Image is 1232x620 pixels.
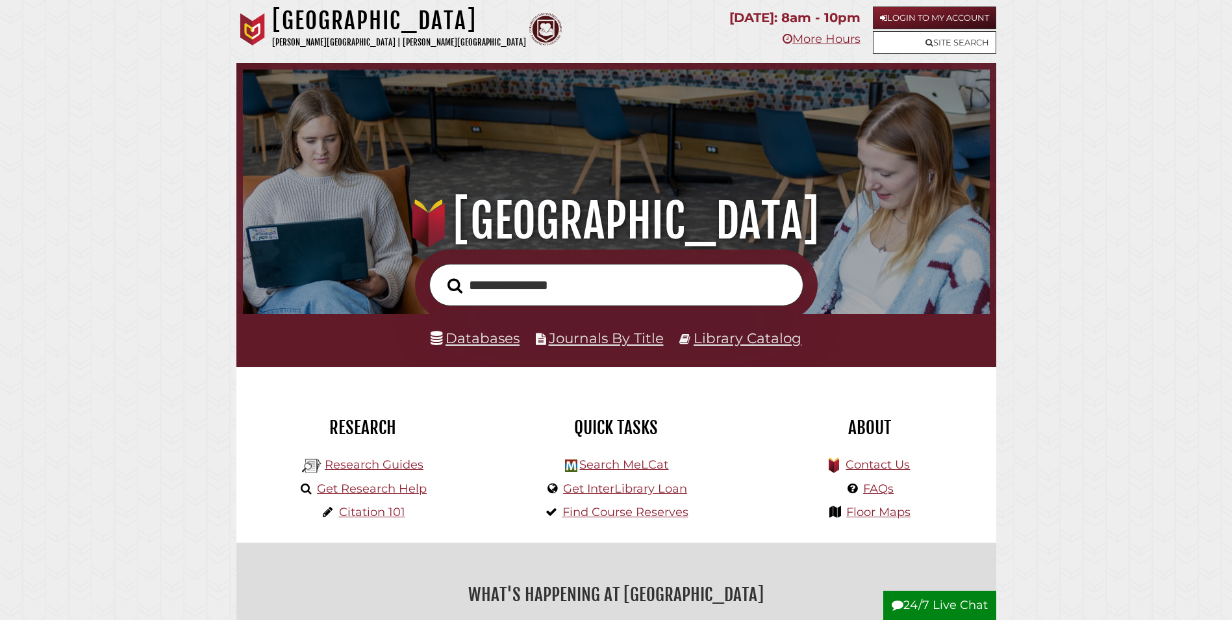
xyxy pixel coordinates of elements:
[272,6,526,35] h1: [GEOGRAPHIC_DATA]
[441,274,469,298] button: Search
[447,278,462,294] i: Search
[529,13,562,45] img: Calvin Theological Seminary
[431,329,520,346] a: Databases
[246,580,987,610] h2: What's Happening at [GEOGRAPHIC_DATA]
[753,417,987,439] h2: About
[236,13,269,45] img: Calvin University
[863,482,894,496] a: FAQs
[563,482,687,496] a: Get InterLibrary Loan
[317,482,427,496] a: Get Research Help
[549,329,664,346] a: Journals By Title
[729,6,861,29] p: [DATE]: 8am - 10pm
[325,458,423,472] a: Research Guides
[783,32,861,46] a: More Hours
[246,417,480,439] h2: Research
[499,417,733,439] h2: Quick Tasks
[873,31,996,54] a: Site Search
[302,456,321,476] img: Hekman Library Logo
[272,35,526,50] p: [PERSON_NAME][GEOGRAPHIC_DATA] | [PERSON_NAME][GEOGRAPHIC_DATA]
[846,458,910,472] a: Contact Us
[694,329,801,346] a: Library Catalog
[565,459,577,472] img: Hekman Library Logo
[339,505,405,519] a: Citation 101
[562,505,688,519] a: Find Course Reserves
[579,458,668,472] a: Search MeLCat
[873,6,996,29] a: Login to My Account
[261,192,971,250] h1: [GEOGRAPHIC_DATA]
[846,505,911,519] a: Floor Maps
